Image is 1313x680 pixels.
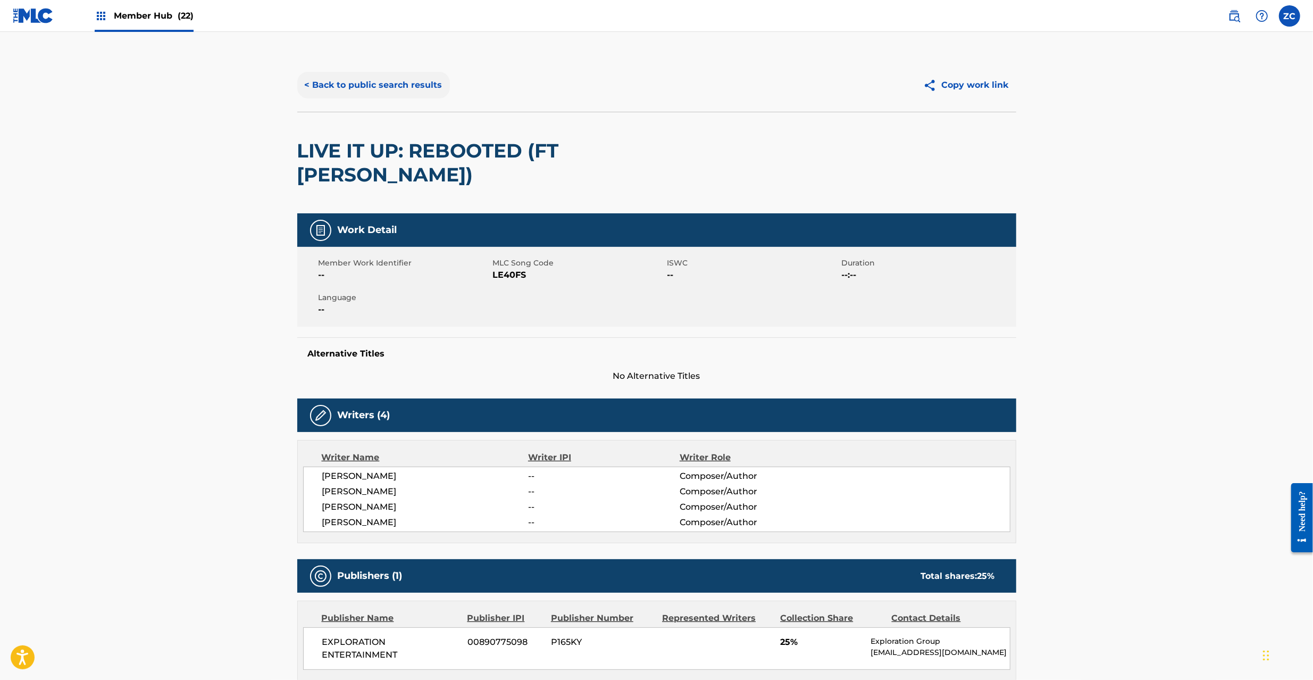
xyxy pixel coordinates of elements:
[551,636,654,649] span: P165KY
[319,292,490,303] span: Language
[314,409,327,422] img: Writers
[871,647,1009,658] p: [EMAIL_ADDRESS][DOMAIN_NAME]
[493,269,665,281] span: LE40FS
[338,570,403,582] h5: Publishers (1)
[297,72,450,98] button: < Back to public search results
[322,485,529,498] span: [PERSON_NAME]
[916,72,1016,98] button: Copy work link
[528,485,679,498] span: --
[322,470,529,483] span: [PERSON_NAME]
[1260,629,1313,680] iframe: Chat Widget
[1256,10,1268,22] img: help
[322,501,529,513] span: [PERSON_NAME]
[528,470,679,483] span: --
[667,269,839,281] span: --
[871,636,1009,647] p: Exploration Group
[528,451,680,464] div: Writer IPI
[338,224,397,236] h5: Work Detail
[680,470,817,483] span: Composer/Author
[322,516,529,529] span: [PERSON_NAME]
[892,612,995,625] div: Contact Details
[977,571,995,581] span: 25 %
[1263,640,1269,671] div: Drag
[322,636,460,661] span: EXPLORATION ENTERTAINMENT
[780,636,863,649] span: 25%
[921,570,995,583] div: Total shares:
[95,10,107,22] img: Top Rightsholders
[467,612,543,625] div: Publisher IPI
[551,612,654,625] div: Publisher Number
[493,258,665,269] span: MLC Song Code
[680,485,817,498] span: Composer/Author
[13,8,54,23] img: MLC Logo
[467,636,543,649] span: 00890775098
[297,370,1016,383] span: No Alternative Titles
[842,258,1014,269] span: Duration
[322,612,459,625] div: Publisher Name
[1279,5,1300,27] div: User Menu
[680,516,817,529] span: Composer/Author
[114,10,194,22] span: Member Hub
[923,79,942,92] img: Copy work link
[1224,5,1245,27] a: Public Search
[178,11,194,21] span: (22)
[322,451,529,464] div: Writer Name
[528,501,679,513] span: --
[780,612,883,625] div: Collection Share
[680,451,817,464] div: Writer Role
[842,269,1014,281] span: --:--
[1251,5,1273,27] div: Help
[308,349,1006,359] h5: Alternative Titles
[667,258,839,269] span: ISWC
[680,501,817,513] span: Composer/Author
[319,258,490,269] span: Member Work Identifier
[297,139,729,187] h2: LIVE IT UP: REBOOTED (FT [PERSON_NAME])
[1283,475,1313,561] iframe: Resource Center
[338,409,390,421] h5: Writers (4)
[528,516,679,529] span: --
[319,303,490,316] span: --
[662,612,772,625] div: Represented Writers
[314,224,327,237] img: Work Detail
[1228,10,1241,22] img: search
[319,269,490,281] span: --
[314,570,327,583] img: Publishers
